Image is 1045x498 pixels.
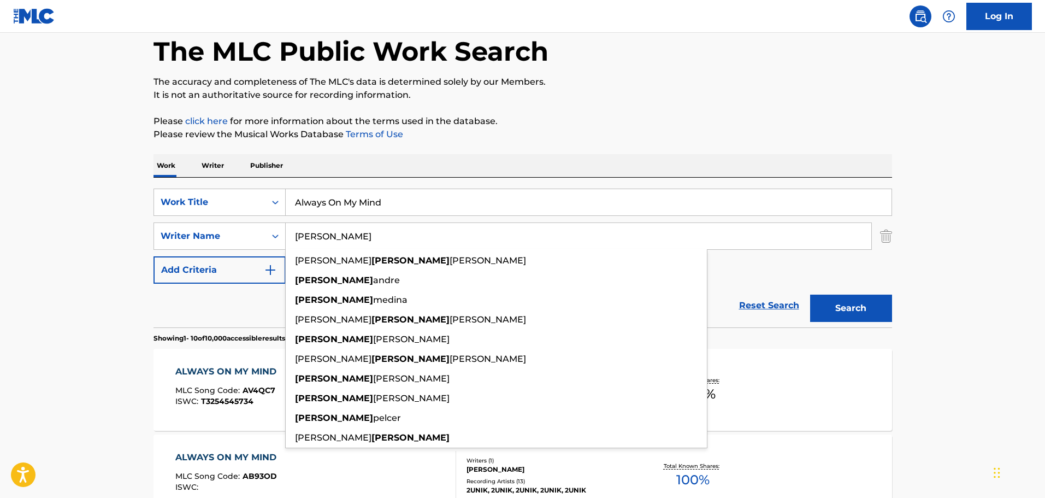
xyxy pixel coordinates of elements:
p: Please review the Musical Works Database [153,128,892,141]
h1: The MLC Public Work Search [153,35,548,68]
a: click here [185,116,228,126]
div: Work Title [161,196,259,209]
span: andre [373,275,400,285]
span: [PERSON_NAME] [450,255,526,266]
img: MLC Logo [13,8,55,24]
img: help [942,10,955,23]
strong: [PERSON_NAME] [371,432,450,443]
div: ALWAYS ON MY MIND [175,451,282,464]
span: [PERSON_NAME] [450,314,526,325]
p: It is not an authoritative source for recording information. [153,89,892,102]
div: Drag [994,456,1000,489]
p: The accuracy and completeness of The MLC's data is determined solely by our Members. [153,75,892,89]
span: AB93OD [243,471,277,481]
span: [PERSON_NAME] [373,373,450,384]
span: 100 % [676,470,710,490]
a: Log In [966,3,1032,30]
a: Terms of Use [344,129,403,139]
span: [PERSON_NAME] [295,255,371,266]
span: [PERSON_NAME] [373,393,450,403]
div: [PERSON_NAME] [467,465,631,474]
p: Total Known Shares: [664,462,722,470]
span: AV4QC7 [243,385,275,395]
strong: [PERSON_NAME] [295,334,373,344]
span: [PERSON_NAME] [295,432,371,443]
strong: [PERSON_NAME] [295,393,373,403]
div: Recording Artists ( 13 ) [467,477,631,485]
span: [PERSON_NAME] [295,354,371,364]
span: [PERSON_NAME] [295,314,371,325]
iframe: Chat Widget [990,446,1045,498]
img: search [914,10,927,23]
span: [PERSON_NAME] [373,334,450,344]
span: MLC Song Code : [175,385,243,395]
div: ALWAYS ON MY MIND [175,365,282,378]
strong: [PERSON_NAME] [295,275,373,285]
strong: [PERSON_NAME] [295,373,373,384]
p: Publisher [247,154,286,177]
strong: [PERSON_NAME] [295,295,373,305]
p: Work [153,154,179,177]
div: Writers ( 1 ) [467,456,631,465]
span: MLC Song Code : [175,471,243,481]
strong: [PERSON_NAME] [371,354,450,364]
strong: [PERSON_NAME] [295,413,373,423]
p: Please for more information about the terms used in the database. [153,115,892,128]
span: medina [373,295,408,305]
span: T3254545734 [201,396,253,406]
div: 2UNIK, 2UNIK, 2UNIK, 2UNIK, 2UNIK [467,485,631,495]
button: Search [810,295,892,322]
span: pelcer [373,413,401,423]
div: Writer Name [161,230,259,243]
img: 9d2ae6d4665cec9f34b9.svg [264,263,277,277]
div: Help [938,5,960,27]
span: ISWC : [175,482,201,492]
a: Public Search [910,5,931,27]
a: ALWAYS ON MY MINDMLC Song Code:AV4QC7ISWC:T3254545734Writers (3)THANDANANI MSIZI [PERSON_NAME], [... [153,349,892,431]
span: ISWC : [175,396,201,406]
img: Delete Criterion [880,222,892,250]
span: [PERSON_NAME] [450,354,526,364]
strong: [PERSON_NAME] [371,314,450,325]
a: Reset Search [734,294,805,318]
strong: [PERSON_NAME] [371,255,450,266]
p: Writer [198,154,227,177]
button: Add Criteria [153,256,286,284]
form: Search Form [153,189,892,327]
p: Showing 1 - 10 of 10,000 accessible results (Total 22,297 ) [153,333,329,343]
